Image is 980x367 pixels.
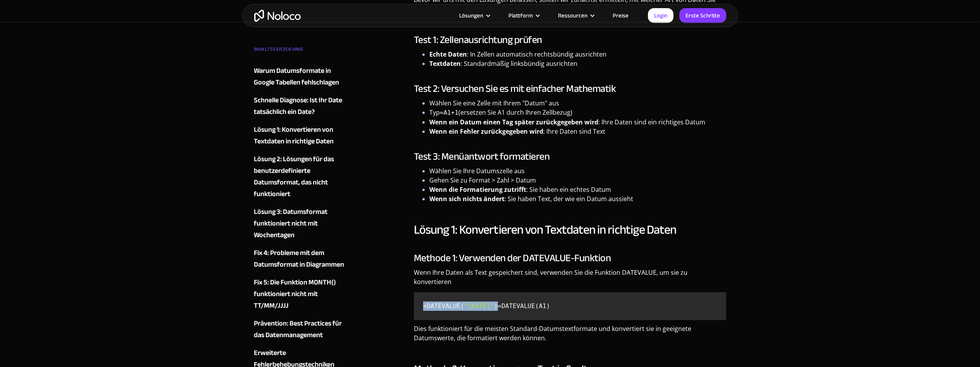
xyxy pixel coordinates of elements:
font: : Standardmäßig linksbündig ausrichten [461,59,577,68]
font: : Ihre Daten sind Text [543,127,605,136]
font: Test 3: Menüantwort formatieren [414,147,550,166]
a: Schnelle Diagnose: Ist Ihr Date tatsächlich ein Date? [254,95,348,118]
a: Lösung 2: Lösungen für das benutzerdefinierte Datumsformat, das nicht funktioniert [254,153,348,200]
font: Lösung 2: Lösungen für das benutzerdefinierte Datumsformat, das nicht funktioniert [254,153,334,200]
font: INHALTSVERZEICHNIS [254,45,303,54]
font: Echte Daten [429,50,467,59]
font: Typ [429,108,440,117]
font: Lösung 1: Konvertieren von Textdaten in richtige Daten [414,218,676,241]
a: Lösung 3: Datumsformat funktioniert nicht mit Wochentagen [254,206,348,241]
font: Wenn Ihre Daten als Text gespeichert sind, verwenden Sie die Funktion DATEVALUE, um sie zu konver... [414,268,687,286]
font: Methode 1: Verwenden der DATEVALUE-Funktion [414,248,611,267]
span: "[DATE]" [464,302,494,310]
font: Dies funktioniert für die meisten Standard-Datumstextformate und konvertiert sie in geeignete Dat... [414,324,691,342]
font: Lösung 1: Konvertieren von Textdaten in richtige Daten [254,123,334,148]
font: : Sie haben ein echtes Datum [526,185,611,194]
font: Wählen Sie eine Zelle mit Ihrem "Datum" aus [429,99,559,107]
font: : In Zellen automatisch rechtsbündig ausrichten [467,50,606,59]
font: Schnelle Diagnose: Ist Ihr Date tatsächlich ein Date? [254,94,342,118]
a: Prävention: Best Practices für das Datenmanagement [254,318,348,341]
code: =A1+1 [440,109,458,116]
font: Prävention: Best Practices für das Datenmanagement [254,317,342,341]
a: Fix 4: Probleme mit dem Datumsformat in Diagrammen [254,247,348,271]
font: Fix 5: Die Funktion MONTH() funktioniert nicht mit TT/MM/JJJJ [254,276,336,312]
a: Warum Datumsformate in Google Tabellen fehlschlagen [254,65,348,88]
span: =DATEVALUE( [423,302,464,310]
font: : Sie haben Text, der wie ein Datum aussieht [505,195,633,203]
font: Textdaten [429,59,461,68]
font: (ersetzen Sie A1 durch Ihren Zellbezug) [458,108,572,117]
font: Wenn ein Datum einen Tag später zurückgegeben wird [429,118,598,126]
font: Wählen Sie Ihre Datumszelle aus [429,167,525,175]
font: Gehen Sie zu Format > Zahl > Datum [429,176,536,184]
span: ) [494,302,498,310]
font: Fix 4: Probleme mit dem Datumsformat in Diagrammen [254,246,344,271]
font: Warum Datumsformate in Google Tabellen fehlschlagen [254,64,339,89]
a: Lösung 1: Konvertieren von Textdaten in richtige Daten [254,124,348,147]
font: Wenn die Formatierung zutrifft [429,185,526,194]
font: Lösung 3: Datumsformat funktioniert nicht mit Wochentagen [254,205,327,241]
a: Fix 5: Die Funktion MONTH() funktioniert nicht mit TT/MM/JJJJ [254,277,348,312]
font: Wenn ein Fehler zurückgegeben wird [429,127,543,136]
font: Test 2: Versuchen Sie es mit einfacher Mathematik [414,79,616,98]
font: : Ihre Daten sind ein richtiges Datum [598,118,705,126]
code: =DATEVALUE(A1) [417,295,723,317]
font: Wenn sich nichts ändert [429,195,505,203]
font: Test 1: Zellenausrichtung prüfen [414,30,542,49]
